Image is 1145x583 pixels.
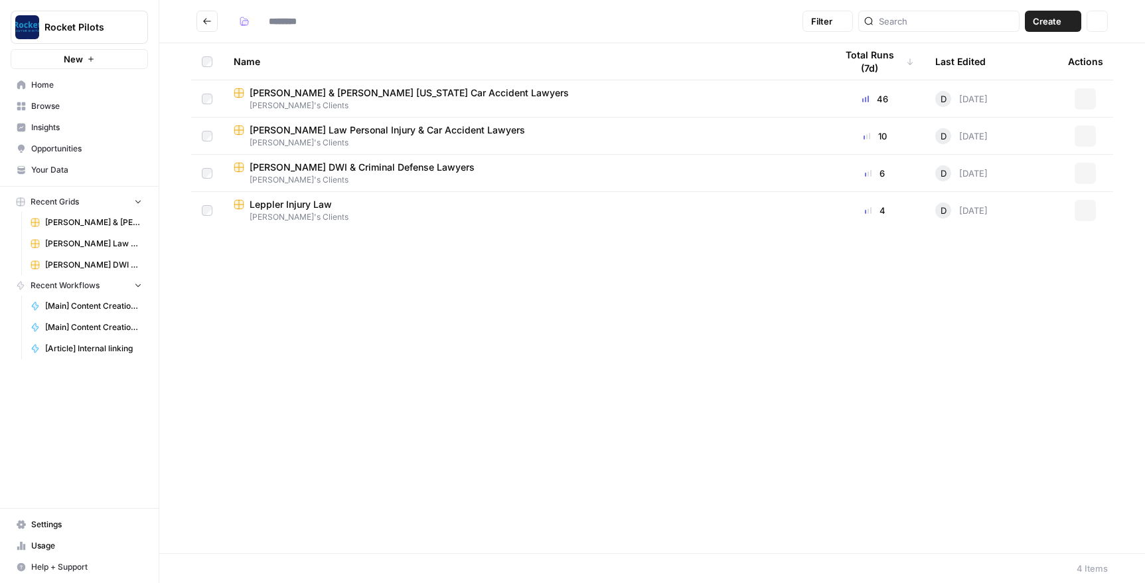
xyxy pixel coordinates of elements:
span: New [64,52,83,66]
a: Your Data [11,159,148,181]
a: [PERSON_NAME] & [PERSON_NAME] [US_STATE] Car Accident Lawyers[PERSON_NAME]'s Clients [234,86,814,112]
button: New [11,49,148,69]
a: Usage [11,535,148,556]
span: Opportunities [31,143,142,155]
div: 10 [836,129,914,143]
span: Recent Grids [31,196,79,208]
div: 6 [836,167,914,180]
span: [Main] Content Creation Article [45,300,142,312]
span: Browse [31,100,142,112]
span: [PERSON_NAME] DWI & Criminal Defense Lawyers [250,161,475,174]
span: [PERSON_NAME] Law Personal Injury & Car Accident Lawyers [45,238,142,250]
div: 46 [836,92,914,106]
span: Usage [31,540,142,552]
div: 4 Items [1077,562,1108,575]
span: D [941,167,947,180]
a: [PERSON_NAME] DWI & Criminal Defense Lawyers[PERSON_NAME]'s Clients [234,161,814,186]
span: D [941,204,947,217]
span: [Article] Internal linking [45,343,142,355]
span: Filter [811,15,832,28]
span: [PERSON_NAME] & [PERSON_NAME] [US_STATE] Car Accident Lawyers [250,86,569,100]
span: [PERSON_NAME]'s Clients [234,174,814,186]
a: [PERSON_NAME] Law Personal Injury & Car Accident Lawyers[PERSON_NAME]'s Clients [234,124,814,149]
a: [Main] Content Creation Article [25,295,148,317]
a: Insights [11,117,148,138]
span: Your Data [31,164,142,176]
a: [Article] Internal linking [25,338,148,359]
div: Last Edited [935,43,986,80]
a: [PERSON_NAME] & [PERSON_NAME] [US_STATE] Car Accident Lawyers [25,212,148,233]
span: [PERSON_NAME]'s Clients [234,211,814,223]
a: Home [11,74,148,96]
span: Settings [31,519,142,531]
button: Go back [196,11,218,32]
img: Rocket Pilots Logo [15,15,39,39]
span: Insights [31,122,142,133]
span: [PERSON_NAME] Law Personal Injury & Car Accident Lawyers [250,124,525,137]
span: [PERSON_NAME] DWI & Criminal Defense Lawyers [45,259,142,271]
div: [DATE] [935,203,988,218]
div: Actions [1068,43,1103,80]
span: Recent Workflows [31,280,100,291]
div: 4 [836,204,914,217]
span: D [941,129,947,143]
a: [PERSON_NAME] Law Personal Injury & Car Accident Lawyers [25,233,148,254]
a: Opportunities [11,138,148,159]
button: Filter [802,11,853,32]
span: Create [1033,15,1061,28]
a: [Main] Content Creation Brief [25,317,148,338]
button: Create [1025,11,1081,32]
div: [DATE] [935,128,988,144]
span: D [941,92,947,106]
span: [PERSON_NAME] & [PERSON_NAME] [US_STATE] Car Accident Lawyers [45,216,142,228]
div: [DATE] [935,165,988,181]
div: Total Runs (7d) [836,43,914,80]
span: Leppler Injury Law [250,198,332,211]
div: [DATE] [935,91,988,107]
button: Recent Grids [11,192,148,212]
span: [PERSON_NAME]'s Clients [234,137,814,149]
span: [PERSON_NAME]'s Clients [234,100,814,112]
span: [Main] Content Creation Brief [45,321,142,333]
span: Home [31,79,142,91]
div: Name [234,43,814,80]
span: Rocket Pilots [44,21,125,34]
a: [PERSON_NAME] DWI & Criminal Defense Lawyers [25,254,148,276]
button: Workspace: Rocket Pilots [11,11,148,44]
span: Help + Support [31,561,142,573]
a: Settings [11,514,148,535]
a: Browse [11,96,148,117]
a: Leppler Injury Law[PERSON_NAME]'s Clients [234,198,814,223]
button: Recent Workflows [11,276,148,295]
button: Help + Support [11,556,148,578]
input: Search [879,15,1014,28]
